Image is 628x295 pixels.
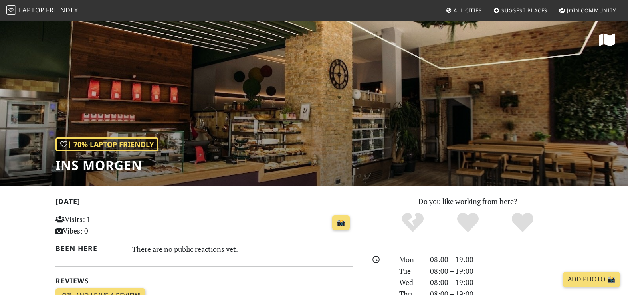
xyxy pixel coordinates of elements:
[442,3,485,18] a: All Cities
[19,6,45,14] span: Laptop
[332,215,350,230] a: 📸
[46,6,78,14] span: Friendly
[394,254,425,265] div: Mon
[563,272,620,287] a: Add Photo 📸
[454,7,482,14] span: All Cities
[501,7,548,14] span: Suggest Places
[363,196,573,207] p: Do you like working from here?
[425,277,578,288] div: 08:00 – 19:00
[55,277,353,285] h2: Reviews
[394,265,425,277] div: Tue
[55,214,149,237] p: Visits: 1 Vibes: 0
[6,5,16,15] img: LaptopFriendly
[425,254,578,265] div: 08:00 – 19:00
[495,212,550,234] div: Definitely!
[440,212,495,234] div: Yes
[425,265,578,277] div: 08:00 – 19:00
[556,3,619,18] a: Join Community
[55,158,158,173] h1: Ins Morgen
[6,4,78,18] a: LaptopFriendly LaptopFriendly
[55,244,123,253] h2: Been here
[394,277,425,288] div: Wed
[132,243,353,255] div: There are no public reactions yet.
[490,3,551,18] a: Suggest Places
[385,212,440,234] div: No
[567,7,616,14] span: Join Community
[55,197,353,209] h2: [DATE]
[55,137,158,151] div: | 70% Laptop Friendly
